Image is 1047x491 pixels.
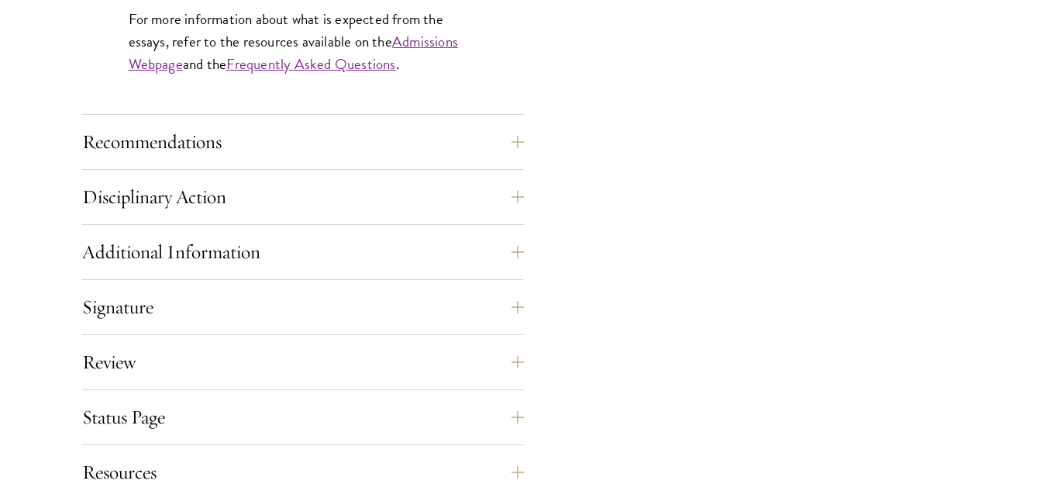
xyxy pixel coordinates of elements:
a: Frequently Asked Questions [226,53,395,75]
button: Disciplinary Action [82,178,524,216]
button: Additional Information [82,233,524,271]
p: For more information about what is expected from the essays, refer to the resources available on ... [129,8,477,75]
button: Resources [82,454,524,491]
a: Admissions Webpage [129,30,458,75]
button: Review [82,344,524,381]
button: Signature [82,289,524,326]
button: Status Page [82,399,524,436]
button: Recommendations [82,123,524,161]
